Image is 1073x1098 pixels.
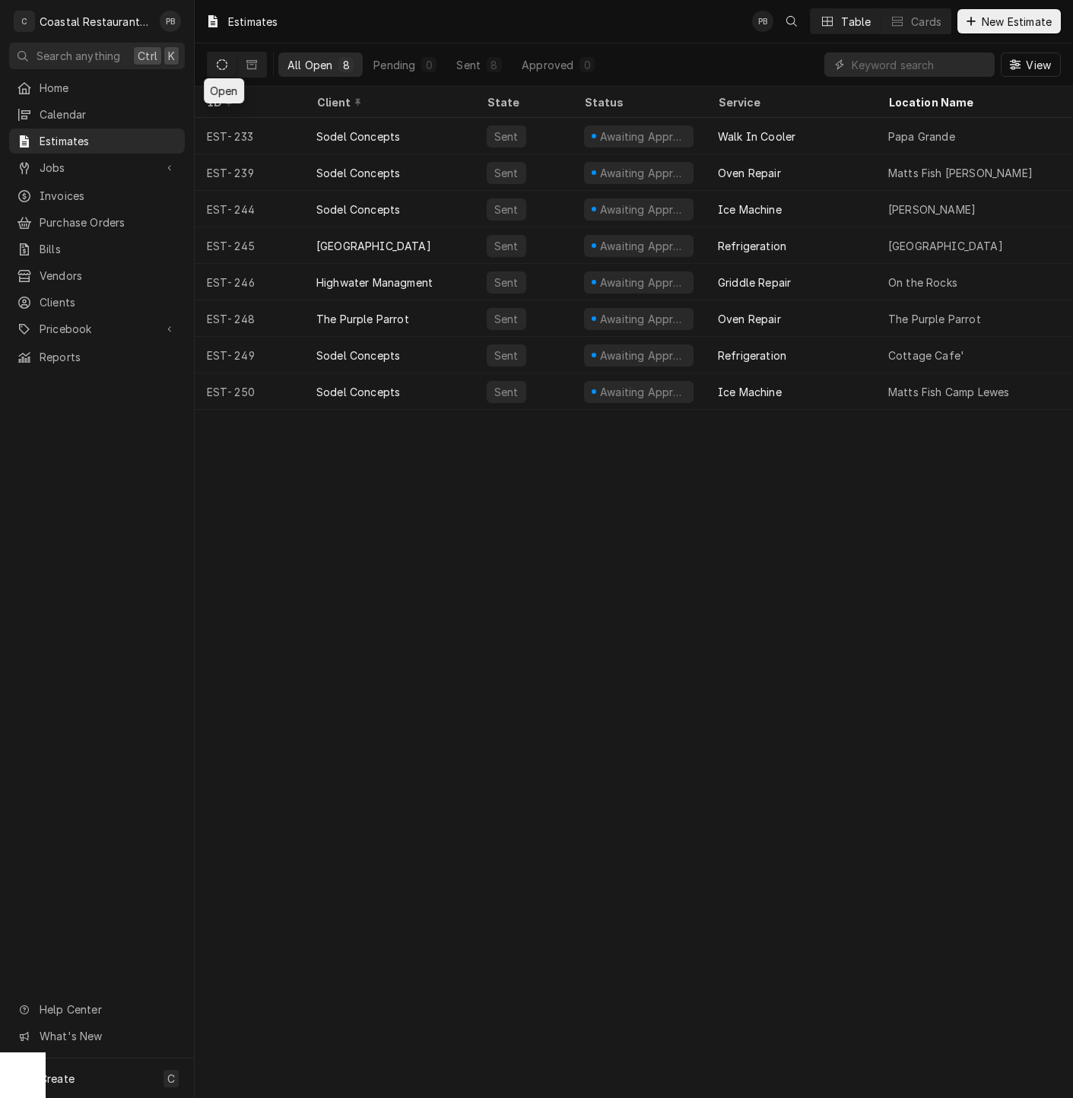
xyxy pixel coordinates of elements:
span: What's New [40,1028,176,1044]
div: Sent [493,274,520,290]
div: Awaiting Approval [598,274,687,290]
button: View [1001,52,1061,77]
div: Pending [373,57,415,73]
div: Oven Repair [718,165,781,181]
div: Phill Blush's Avatar [160,11,181,32]
span: Pricebook [40,321,154,337]
div: Location Name [888,94,1068,110]
span: Estimates [40,133,177,149]
span: Invoices [40,188,177,204]
div: Service [718,94,861,110]
div: [GEOGRAPHIC_DATA] [888,238,1003,254]
span: K [168,48,175,64]
div: EST-233 [195,118,304,154]
div: Sodel Concepts [316,384,400,400]
div: Approved [522,57,573,73]
div: Sent [493,347,520,363]
span: Purchase Orders [40,214,177,230]
div: Awaiting Approval [598,129,687,144]
span: Ctrl [138,48,157,64]
div: Table [841,14,871,30]
div: Matts Fish [PERSON_NAME] [888,165,1033,181]
div: 8 [490,57,499,73]
span: Calendar [40,106,177,122]
a: Home [9,75,185,100]
a: Calendar [9,102,185,127]
div: Ice Machine [718,384,782,400]
div: Papa Grande [888,129,955,144]
a: Go to Jobs [9,155,185,180]
div: Sent [493,238,520,254]
div: Refrigeration [718,347,786,363]
a: Estimates [9,129,185,154]
div: The Purple Parrot [888,311,981,327]
div: Walk In Cooler [718,129,795,144]
div: Oven Repair [718,311,781,327]
a: Bills [9,236,185,262]
span: Create [40,1072,75,1085]
div: Sodel Concepts [316,202,400,217]
div: EST-246 [195,264,304,300]
span: New Estimate [979,14,1055,30]
div: Sodel Concepts [316,129,400,144]
a: Go to Pricebook [9,316,185,341]
span: Clients [40,294,177,310]
div: Sent [493,384,520,400]
span: Reports [40,349,177,365]
div: Awaiting Approval [598,347,687,363]
div: 0 [583,57,592,73]
a: Vendors [9,263,185,288]
a: Go to Help Center [9,997,185,1022]
div: Highwater Managment [316,274,433,290]
div: [PERSON_NAME] [888,202,976,217]
span: Help Center [40,1001,176,1017]
div: ID [207,94,289,110]
div: Sent [493,165,520,181]
div: Phill Blush's Avatar [752,11,773,32]
span: Jobs [40,160,154,176]
div: PB [752,11,773,32]
a: Go to What's New [9,1023,185,1049]
div: PB [160,11,181,32]
span: Vendors [40,268,177,284]
button: Search anythingCtrlK [9,43,185,69]
div: Cards [911,14,941,30]
div: Sent [456,57,481,73]
div: Client [316,94,459,110]
input: Keyword search [852,52,987,77]
div: Awaiting Approval [598,311,687,327]
div: C [14,11,35,32]
div: 8 [341,57,351,73]
div: Awaiting Approval [598,202,687,217]
div: EST-239 [195,154,304,191]
div: Refrigeration [718,238,786,254]
div: State [487,94,560,110]
span: Home [40,80,177,96]
a: Clients [9,290,185,315]
a: Reports [9,344,185,370]
div: Status [584,94,690,110]
div: Awaiting Approval [598,384,687,400]
div: Open [204,78,244,103]
div: Sodel Concepts [316,347,400,363]
div: Matts Fish Camp Lewes [888,384,1009,400]
div: Cottage Cafe' [888,347,964,363]
div: EST-244 [195,191,304,227]
button: New Estimate [957,9,1061,33]
span: Search anything [37,48,120,64]
div: Coastal Restaurant Repair [40,14,151,30]
span: Bills [40,241,177,257]
a: Invoices [9,183,185,208]
div: EST-249 [195,337,304,373]
div: Sent [493,311,520,327]
div: Ice Machine [718,202,782,217]
div: Awaiting Approval [598,238,687,254]
div: 0 [424,57,433,73]
span: View [1023,57,1054,73]
button: Open search [779,9,804,33]
div: All Open [287,57,332,73]
div: Sent [493,202,520,217]
div: EST-245 [195,227,304,264]
div: Griddle Repair [718,274,791,290]
div: Awaiting Approval [598,165,687,181]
